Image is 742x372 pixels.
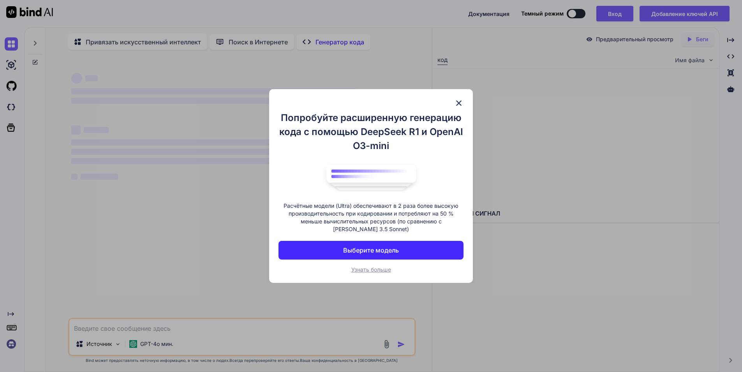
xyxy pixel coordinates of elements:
[278,241,464,260] button: Выберите модель
[321,161,422,194] img: привязать логотип
[454,98,464,108] img: Закрыть
[279,112,463,151] ya-tr-span: Попробуйте расширенную генерацию кода с помощью DeepSeek R1 и OpenAI O3-mini
[343,246,399,254] ya-tr-span: Выберите модель
[351,266,391,273] ya-tr-span: Узнать больше
[284,202,458,232] ya-tr-span: Расчётные модели (Ultra) обеспечивают в 2 раза более высокую производительность при кодировании и...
